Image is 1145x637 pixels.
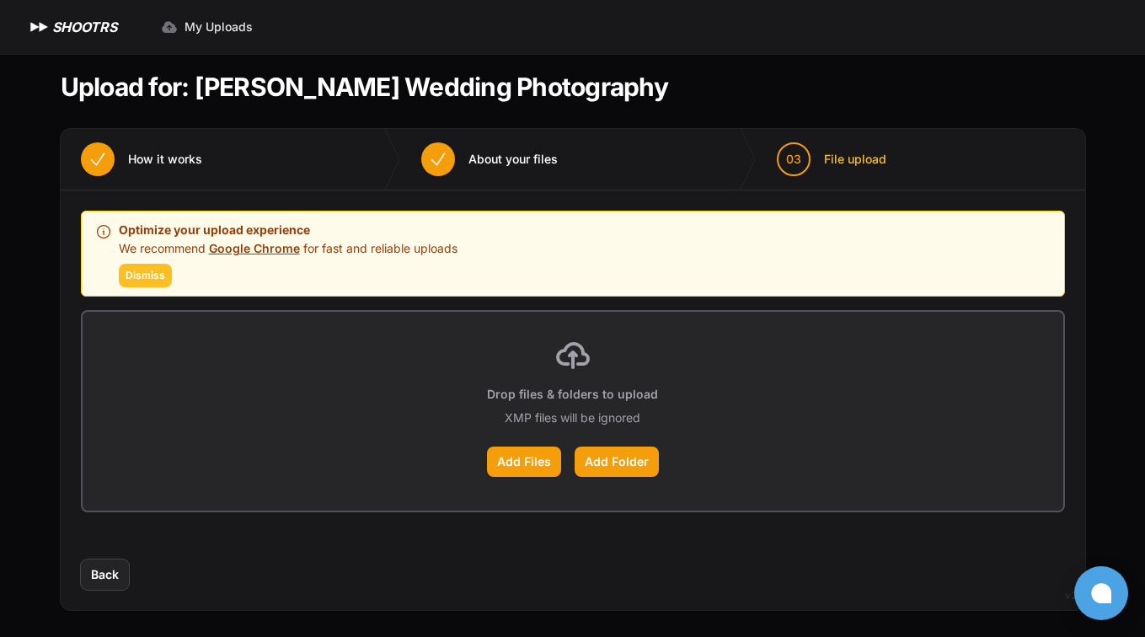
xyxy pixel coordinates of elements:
span: File upload [824,151,886,168]
label: Add Folder [575,447,659,477]
span: My Uploads [185,19,253,35]
h1: SHOOTRS [52,17,117,37]
a: Google Chrome [209,241,300,255]
p: We recommend for fast and reliable uploads [119,240,457,257]
div: v2 [1065,586,1077,606]
button: About your files [401,129,578,190]
p: XMP files will be ignored [505,409,640,426]
span: How it works [128,151,202,168]
span: Back [91,566,119,583]
button: Open chat window [1074,566,1128,620]
a: My Uploads [151,12,263,42]
span: Dismiss [126,269,165,282]
p: Optimize your upload experience [119,220,457,240]
a: SHOOTRS SHOOTRS [27,17,117,37]
h1: Upload for: [PERSON_NAME] Wedding Photography [61,72,668,102]
p: Drop files & folders to upload [487,386,658,403]
label: Add Files [487,447,561,477]
span: About your files [468,151,558,168]
button: Dismiss [119,264,172,287]
button: How it works [61,129,222,190]
button: 03 File upload [757,129,907,190]
span: 03 [786,151,801,168]
button: Back [81,559,129,590]
img: SHOOTRS [27,17,52,37]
